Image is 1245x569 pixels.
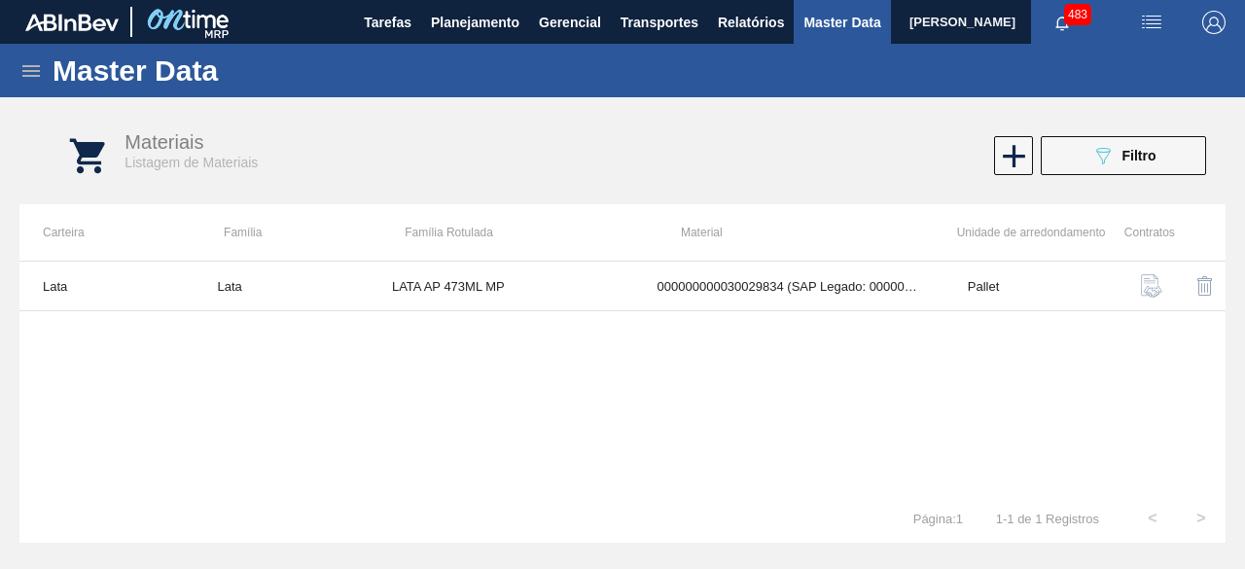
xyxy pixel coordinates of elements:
td: Pallet [944,262,1119,311]
th: Família Rotulada [381,204,658,261]
th: Contratos [1115,204,1170,261]
span: Filtro [1122,148,1156,163]
button: < [1128,494,1177,543]
span: Transportes [621,11,698,34]
td: LATA AP 473ML MP [369,262,634,311]
button: Notificações [1031,9,1093,36]
img: Logout [1202,11,1226,34]
div: Filtrar Material [1031,136,1216,175]
th: Família [200,204,381,261]
span: Relatórios [718,11,784,34]
th: Material [658,204,934,261]
span: Tarefas [364,11,411,34]
td: Lata [194,262,368,311]
img: userActions [1140,11,1163,34]
img: contract-icon [1140,274,1163,298]
span: Gerencial [539,11,601,34]
h1: Master Data [53,59,398,82]
button: contract-icon [1128,263,1175,309]
td: Lata [19,262,194,311]
div: Desabilitar Material [1182,263,1226,309]
span: Materiais [124,131,203,153]
img: TNhmsLtSVTkK8tSr43FrP2fwEKptu5GPRR3wAAAABJRU5ErkJggg== [25,14,119,31]
span: Página : 1 [913,512,963,526]
span: 1 - 1 de 1 Registros [992,512,1099,526]
th: Carteira [19,204,200,261]
span: 483 [1064,4,1091,25]
div: Habilitar Material [992,136,1031,175]
span: Listagem de Materiais [124,155,258,170]
img: delete-icon [1193,274,1217,298]
span: Master Data [803,11,880,34]
button: > [1177,494,1226,543]
span: Planejamento [431,11,519,34]
button: delete-icon [1182,263,1228,309]
td: 000000000030029834 (SAP Legado: 000000000050820065) - LATA AL 473ML AP MP 429 [634,262,944,311]
div: Buscar Contratos Material [1128,263,1172,309]
button: Filtro [1041,136,1206,175]
th: Unidade de arredondamento [934,204,1115,261]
